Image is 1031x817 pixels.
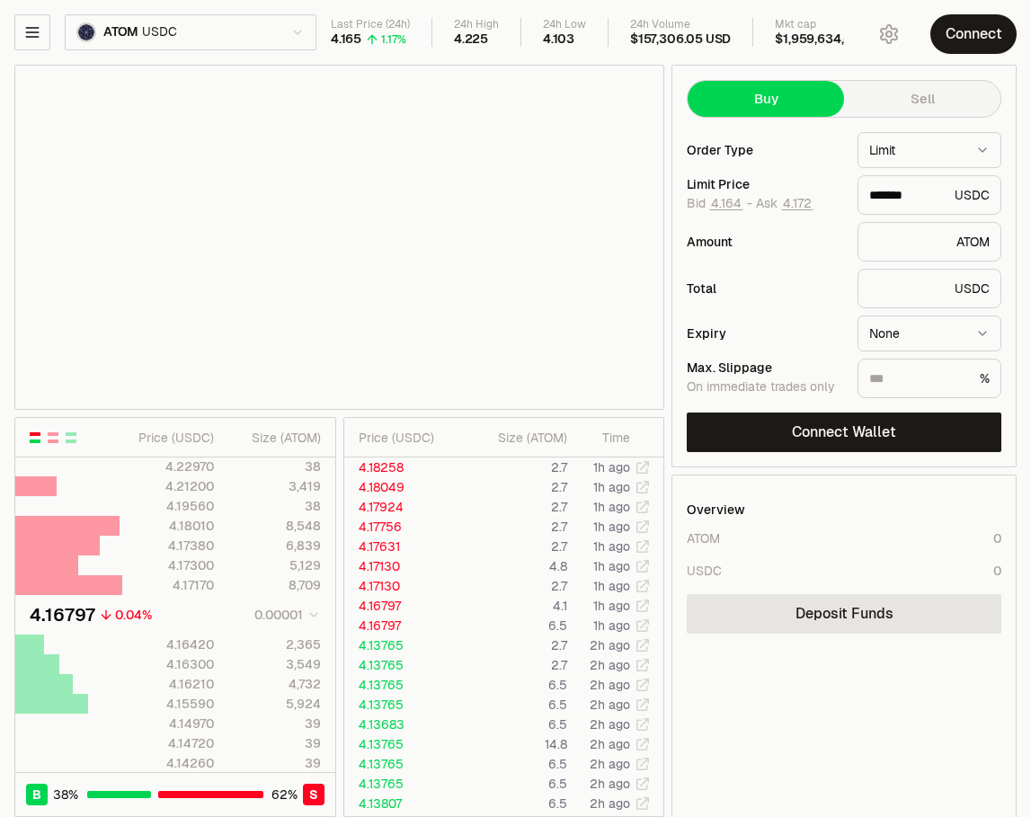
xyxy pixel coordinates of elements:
[687,379,843,395] div: On immediate trades only
[229,477,321,495] div: 3,419
[590,716,630,733] time: 2h ago
[28,431,42,445] button: Show Buy and Sell Orders
[15,66,663,409] iframe: Financial Chart
[381,32,406,47] div: 1.17%
[858,222,1001,262] div: ATOM
[593,617,630,634] time: 1h ago
[460,497,568,517] td: 2.7
[687,413,1001,452] button: Connect Wallet
[30,602,95,627] div: 4.16797
[142,24,176,40] span: USDC
[460,655,568,675] td: 2.7
[687,562,722,580] div: USDC
[331,31,361,48] div: 4.165
[858,315,1001,351] button: None
[543,18,586,31] div: 24h Low
[593,598,630,614] time: 1h ago
[858,132,1001,168] button: Limit
[858,359,1001,398] div: %
[229,429,321,447] div: Size ( ATOM )
[687,361,843,374] div: Max. Slippage
[229,517,321,535] div: 8,548
[475,429,567,447] div: Size ( ATOM )
[123,517,215,535] div: 4.18010
[123,537,215,555] div: 4.17380
[344,616,460,635] td: 4.16797
[229,675,321,693] div: 4,732
[344,497,460,517] td: 4.17924
[460,517,568,537] td: 2.7
[123,556,215,574] div: 4.17300
[123,457,215,475] div: 4.22970
[344,794,460,813] td: 4.13807
[687,196,752,212] span: Bid -
[756,196,813,212] span: Ask
[115,606,152,624] div: 0.04%
[229,457,321,475] div: 38
[590,736,630,752] time: 2h ago
[123,477,215,495] div: 4.21200
[460,596,568,616] td: 4.1
[229,754,321,772] div: 39
[688,81,844,117] button: Buy
[593,519,630,535] time: 1h ago
[454,18,499,31] div: 24h High
[590,795,630,812] time: 2h ago
[344,734,460,754] td: 4.13765
[32,786,41,804] span: B
[460,794,568,813] td: 6.5
[344,635,460,655] td: 4.13765
[123,715,215,733] div: 4.14970
[344,695,460,715] td: 4.13765
[781,196,813,210] button: 4.172
[229,715,321,733] div: 39
[229,734,321,752] div: 39
[229,497,321,515] div: 38
[709,196,743,210] button: 4.164
[460,695,568,715] td: 6.5
[775,18,893,31] div: Mkt cap
[344,754,460,774] td: 4.13765
[460,734,568,754] td: 14.8
[593,538,630,555] time: 1h ago
[64,431,78,445] button: Show Buy Orders Only
[229,635,321,653] div: 2,365
[123,695,215,713] div: 4.15590
[687,529,720,547] div: ATOM
[687,178,843,191] div: Limit Price
[582,429,630,447] div: Time
[271,786,298,804] span: 62 %
[590,637,630,653] time: 2h ago
[229,556,321,574] div: 5,129
[123,675,215,693] div: 4.16210
[460,774,568,794] td: 6.5
[858,175,1001,215] div: USDC
[993,562,1001,580] div: 0
[590,677,630,693] time: 2h ago
[460,477,568,497] td: 2.7
[309,786,318,804] span: S
[344,477,460,497] td: 4.18049
[460,537,568,556] td: 2.7
[590,756,630,772] time: 2h ago
[460,754,568,774] td: 6.5
[593,578,630,594] time: 1h ago
[229,576,321,594] div: 8,709
[593,459,630,475] time: 1h ago
[593,479,630,495] time: 1h ago
[123,576,215,594] div: 4.17170
[590,657,630,673] time: 2h ago
[454,31,488,48] div: 4.225
[344,576,460,596] td: 4.17130
[123,429,215,447] div: Price ( USDC )
[687,501,745,519] div: Overview
[53,786,78,804] span: 38 %
[46,431,60,445] button: Show Sell Orders Only
[249,604,321,626] button: 0.00001
[687,327,843,340] div: Expiry
[590,697,630,713] time: 2h ago
[460,556,568,576] td: 4.8
[930,14,1017,54] button: Connect
[78,24,94,40] img: ATOM Logo
[590,776,630,792] time: 2h ago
